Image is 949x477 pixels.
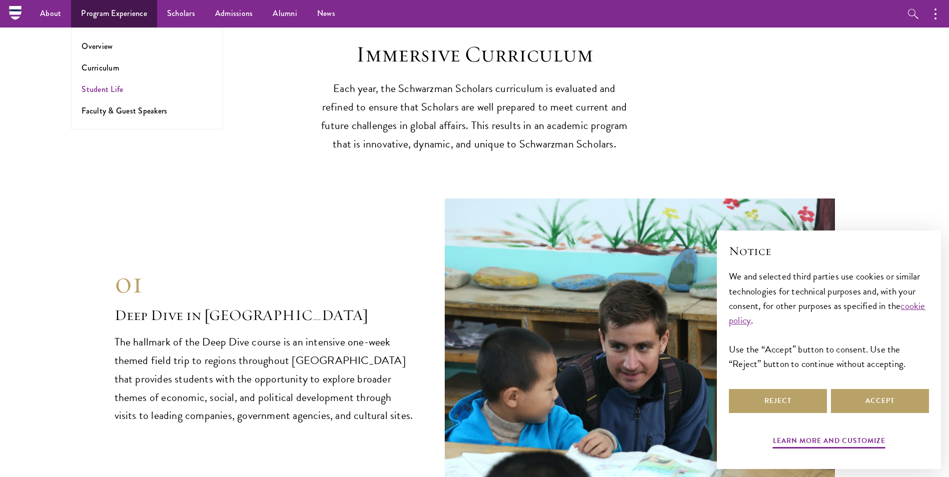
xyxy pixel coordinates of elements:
[320,40,630,68] h2: Immersive Curriculum
[729,269,929,370] div: We and selected third parties use cookies or similar technologies for technical purposes and, wit...
[115,264,415,300] div: 01
[82,83,123,95] a: Student Life
[729,298,925,327] a: cookie policy
[115,305,415,325] h2: Deep Dive in [GEOGRAPHIC_DATA]
[115,333,415,425] p: The hallmark of the Deep Dive course is an intensive one-week themed field trip to regions throug...
[831,389,929,413] button: Accept
[729,242,929,259] h2: Notice
[82,40,113,52] a: Overview
[773,434,885,450] button: Learn more and customize
[320,79,630,153] p: Each year, the Schwarzman Scholars curriculum is evaluated and refined to ensure that Scholars ar...
[82,105,167,116] a: Faculty & Guest Speakers
[82,62,119,73] a: Curriculum
[729,389,827,413] button: Reject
